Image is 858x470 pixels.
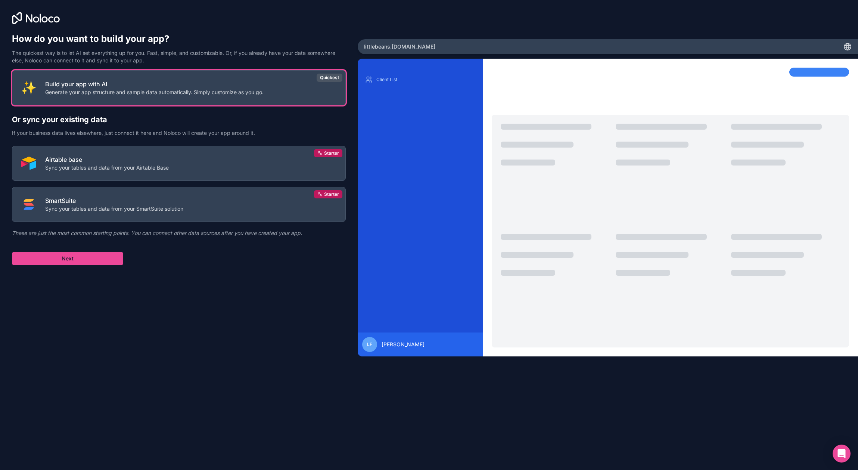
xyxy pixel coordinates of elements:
[12,146,346,181] button: AIRTABLEAirtable baseSync your tables and data from your Airtable BaseStarter
[12,229,346,237] p: These are just the most common starting points. You can connect other data sources after you have...
[376,77,475,83] p: Client List
[12,187,346,222] button: SMART_SUITESmartSuiteSync your tables and data from your SmartSuite solutionStarter
[12,114,346,125] h2: Or sync your existing data
[45,155,169,164] p: Airtable base
[12,70,346,105] button: INTERNAL_WITH_AIBuild your app with AIGenerate your app structure and sample data automatically. ...
[45,205,183,213] p: Sync your tables and data from your SmartSuite solution
[45,196,183,205] p: SmartSuite
[833,445,851,463] div: Open Intercom Messenger
[364,43,435,50] span: littlebeans .[DOMAIN_NAME]
[21,80,36,95] img: INTERNAL_WITH_AI
[45,164,169,171] p: Sync your tables and data from your Airtable Base
[367,341,372,347] span: LF
[12,129,346,137] p: If your business data lives elsewhere, just connect it here and Noloco will create your app aroun...
[382,341,425,348] span: [PERSON_NAME]
[45,80,264,89] p: Build your app with AI
[12,33,346,45] h1: How do you want to build your app?
[364,74,477,327] div: scrollable content
[21,197,36,212] img: SMART_SUITE
[12,49,346,64] p: The quickest way is to let AI set everything up for you. Fast, simple, and customizable. Or, if y...
[317,74,342,82] div: Quickest
[12,252,123,265] button: Next
[324,191,339,197] span: Starter
[324,150,339,156] span: Starter
[45,89,264,96] p: Generate your app structure and sample data automatically. Simply customize as you go.
[21,156,36,171] img: AIRTABLE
